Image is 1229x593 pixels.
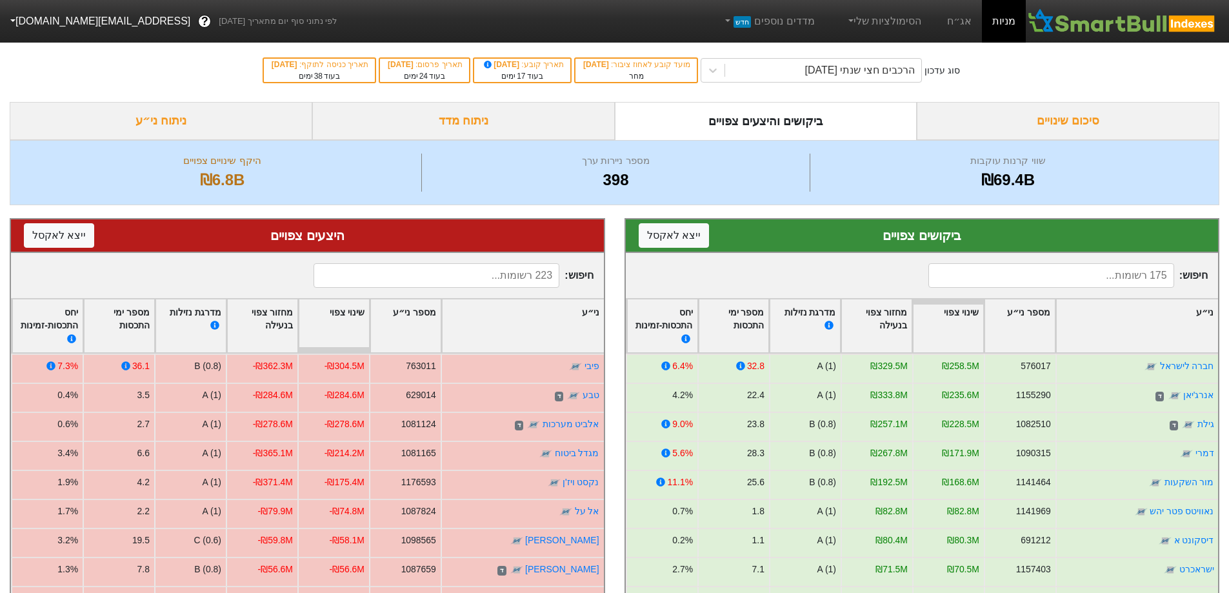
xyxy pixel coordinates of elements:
a: מור השקעות [1164,477,1214,487]
div: -₪74.8M [330,505,365,518]
div: A (1) [817,563,835,576]
div: 7.8 [137,563,150,576]
span: חיפוש : [928,263,1208,288]
div: 2.7% [672,563,693,576]
div: 3.5 [137,388,150,402]
img: tase link [1149,477,1162,490]
div: 2.2 [137,505,150,518]
div: -₪56.6M [258,563,293,576]
div: ₪82.8M [875,505,908,518]
div: 36.1 [132,359,150,373]
div: 6.4% [672,359,693,373]
img: tase link [1144,361,1157,374]
div: 22.4 [746,388,764,402]
div: 0.2% [672,534,693,547]
span: ד [1155,392,1163,402]
img: tase link [1180,448,1193,461]
div: A (1) [203,447,221,460]
div: B (0.8) [809,417,836,431]
a: דיסקונט א [1174,535,1214,545]
div: 3.2% [57,534,78,547]
div: 11.1% [667,476,692,489]
div: היקף שינויים צפויים [26,154,418,168]
a: דמרי [1195,448,1214,458]
div: ₪171.9M [942,447,979,460]
a: פיבי [585,361,599,371]
div: -₪175.4M [325,476,365,489]
input: 223 רשומות... [314,263,559,288]
span: חדש [734,16,751,28]
div: -₪278.6M [253,417,293,431]
div: ניתוח מדד [312,102,615,140]
div: 763011 [406,359,435,373]
div: 1155290 [1015,388,1050,402]
div: ₪258.5M [942,359,979,373]
div: B (0.8) [194,359,221,373]
div: 629014 [406,388,435,402]
span: [DATE] [388,60,415,69]
div: Toggle SortBy [770,299,840,353]
div: A (1) [203,505,221,518]
div: 1176593 [401,476,436,489]
div: -₪56.6M [330,563,365,576]
div: 1098565 [401,534,436,547]
div: 0.4% [57,388,78,402]
div: -₪59.8M [258,534,293,547]
div: 1.1 [752,534,764,547]
span: 17 [517,72,525,81]
img: tase link [1164,564,1177,577]
div: 1141464 [1015,476,1050,489]
div: Toggle SortBy [299,299,369,353]
div: 1.3% [57,563,78,576]
div: 7.3% [57,359,78,373]
div: Toggle SortBy [1056,299,1218,353]
div: 576017 [1021,359,1050,373]
img: tase link [567,390,580,403]
span: 24 [419,72,428,81]
div: B (0.8) [809,476,836,489]
div: הרכבים חצי שנתי [DATE] [805,63,915,78]
img: tase link [1134,506,1147,519]
span: ד [515,421,523,431]
div: בעוד ימים [386,70,463,82]
div: Toggle SortBy [370,299,441,353]
div: ₪333.8M [870,388,907,402]
div: A (1) [203,388,221,402]
div: 0.7% [672,505,693,518]
div: B (0.8) [809,447,836,460]
div: שווי קרנות עוקבות [814,154,1203,168]
div: ₪228.5M [942,417,979,431]
div: תאריך כניסה לתוקף : [270,59,368,70]
div: ₪235.6M [942,388,979,402]
div: ביקושים והיצעים צפויים [615,102,917,140]
div: 1081124 [401,417,436,431]
div: Toggle SortBy [699,299,769,353]
img: tase link [1168,390,1181,403]
div: A (1) [203,476,221,489]
div: -₪58.1M [330,534,365,547]
div: Toggle SortBy [984,299,1055,353]
div: תאריך קובע : [481,59,564,70]
div: יחס התכסות-זמינות [632,306,693,347]
a: נקסט ויז'ן [563,477,599,487]
div: 398 [425,168,806,192]
span: חיפוש : [314,263,593,288]
img: SmartBull [1026,8,1219,34]
div: 6.6 [137,447,150,460]
span: ד [497,566,506,576]
div: ₪70.5M [947,563,979,576]
img: tase link [539,448,552,461]
div: ₪69.4B [814,168,1203,192]
div: Toggle SortBy [841,299,912,353]
div: A (1) [203,417,221,431]
div: סוג עדכון [924,64,960,77]
div: Toggle SortBy [913,299,983,353]
div: A (1) [817,359,835,373]
div: -₪284.6M [253,388,293,402]
div: מספר ניירות ערך [425,154,806,168]
span: מחר [629,72,644,81]
div: 1141969 [1015,505,1050,518]
div: 32.8 [746,359,764,373]
span: 38 [314,72,323,81]
div: 1.7% [57,505,78,518]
